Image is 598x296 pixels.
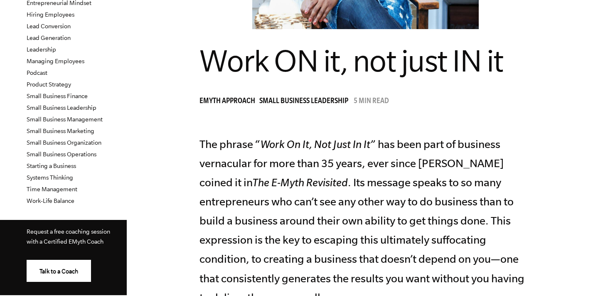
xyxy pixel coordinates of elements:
[27,260,91,282] a: Talk to a Coach
[27,46,56,53] a: Leadership
[27,81,71,88] a: Product Strategy
[259,98,348,106] span: Small Business Leadership
[27,139,101,146] a: Small Business Organization
[27,128,94,134] a: Small Business Marketing
[27,163,76,169] a: Starting a Business
[27,227,113,247] p: Request a free coaching session with a Certified EMyth Coach
[27,11,74,18] a: Hiring Employees
[27,186,77,192] a: Time Management
[27,69,47,76] a: Podcast
[27,116,103,123] a: Small Business Management
[261,138,370,150] i: Work On It, Not Just In It
[259,98,352,106] a: Small Business Leadership
[27,23,71,30] a: Lead Conversion
[27,35,71,41] a: Lead Generation
[199,98,259,106] a: EMyth Approach
[27,174,73,181] a: Systems Thinking
[27,197,74,204] a: Work-Life Balance
[354,98,389,106] p: 5 min read
[27,104,96,111] a: Small Business Leadership
[556,256,598,296] iframe: Chat Widget
[199,44,503,78] span: Work ON it, not just IN it
[27,93,88,99] a: Small Business Finance
[27,151,96,158] a: Small Business Operations
[253,176,348,188] i: The E-Myth Revisited
[27,58,84,64] a: Managing Employees
[199,98,255,106] span: EMyth Approach
[39,268,78,275] span: Talk to a Coach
